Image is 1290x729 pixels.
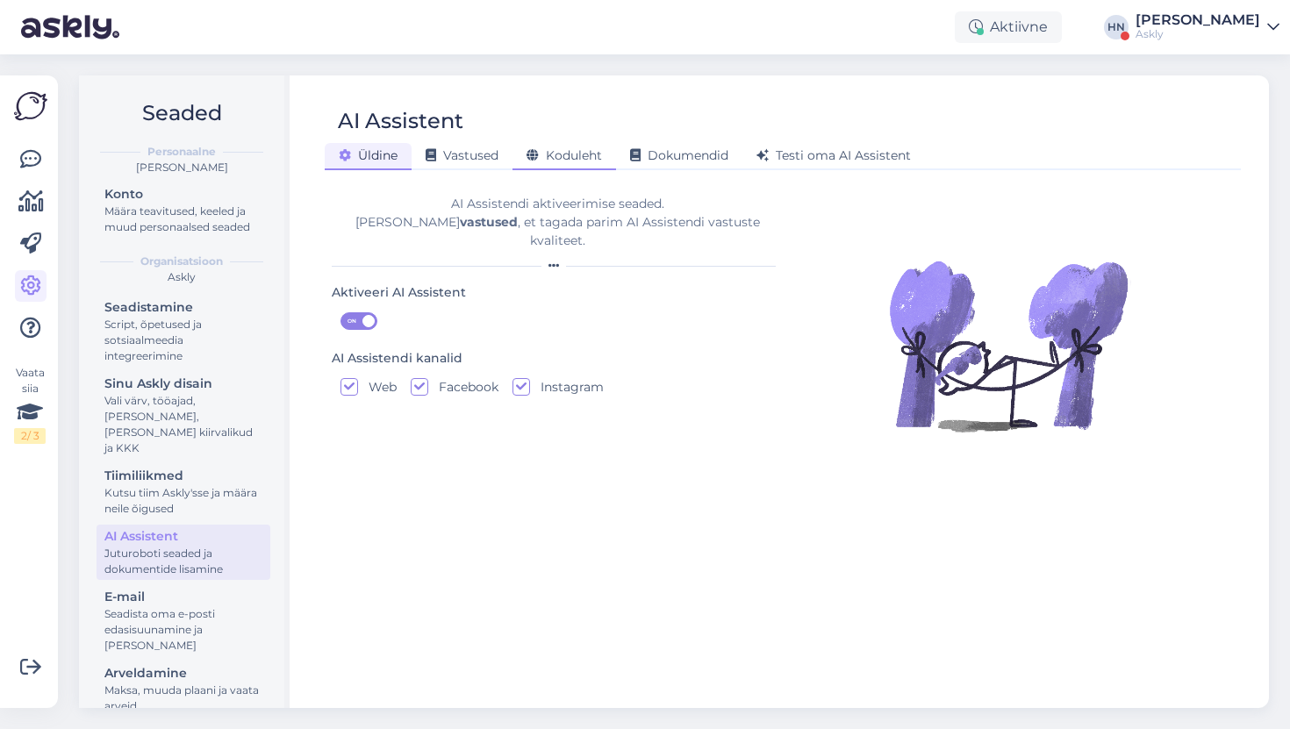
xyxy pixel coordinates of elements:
a: ArveldamineMaksa, muuda plaani ja vaata arveid [97,661,270,717]
a: E-mailSeadista oma e-posti edasisuunamine ja [PERSON_NAME] [97,585,270,656]
div: [PERSON_NAME] [1136,13,1260,27]
div: Seadista oma e-posti edasisuunamine ja [PERSON_NAME] [104,606,262,654]
img: Askly Logo [14,89,47,123]
div: Arveldamine [104,664,262,683]
b: vastused [460,214,518,230]
div: E-mail [104,588,262,606]
b: Personaalne [147,144,216,160]
div: Vali värv, tööajad, [PERSON_NAME], [PERSON_NAME] kiirvalikud ja KKK [104,393,262,456]
div: Määra teavitused, keeled ja muud personaalsed seaded [104,204,262,235]
div: Aktiivne [955,11,1062,43]
label: Instagram [530,378,604,396]
div: Askly [1136,27,1260,41]
div: AI Assistendi aktiveerimise seaded. [PERSON_NAME] , et tagada parim AI Assistendi vastuste kvalit... [332,195,783,250]
span: Koduleht [527,147,602,163]
label: Facebook [428,378,498,396]
a: [PERSON_NAME]Askly [1136,13,1279,41]
a: Sinu Askly disainVali värv, tööajad, [PERSON_NAME], [PERSON_NAME] kiirvalikud ja KKK [97,372,270,459]
a: TiimiliikmedKutsu tiim Askly'sse ja määra neile õigused [97,464,270,519]
div: Tiimiliikmed [104,467,262,485]
a: KontoMäära teavitused, keeled ja muud personaalsed seaded [97,182,270,238]
a: SeadistamineScript, õpetused ja sotsiaalmeedia integreerimine [97,296,270,367]
div: HN [1104,15,1129,39]
div: Maksa, muuda plaani ja vaata arveid [104,683,262,714]
span: Testi oma AI Assistent [756,147,911,163]
div: Script, õpetused ja sotsiaalmeedia integreerimine [104,317,262,364]
div: [PERSON_NAME] [93,160,270,175]
span: Üldine [339,147,398,163]
div: Vaata siia [14,365,46,444]
div: Aktiveeri AI Assistent [332,283,466,303]
b: Organisatsioon [140,254,223,269]
h2: Seaded [93,96,270,130]
div: Konto [104,185,262,204]
div: Juturoboti seaded ja dokumentide lisamine [104,546,262,577]
div: AI Assistendi kanalid [332,349,462,368]
span: Vastused [426,147,498,163]
label: Web [358,378,397,396]
div: AI Assistent [104,527,262,546]
div: Kutsu tiim Askly'sse ja määra neile õigused [104,485,262,517]
a: AI AssistentJuturoboti seaded ja dokumentide lisamine [97,525,270,580]
span: Dokumendid [630,147,728,163]
span: ON [341,313,362,329]
div: Askly [93,269,270,285]
div: AI Assistent [338,104,463,138]
div: 2 / 3 [14,428,46,444]
div: Seadistamine [104,298,262,317]
img: Illustration [885,223,1131,468]
div: Sinu Askly disain [104,375,262,393]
